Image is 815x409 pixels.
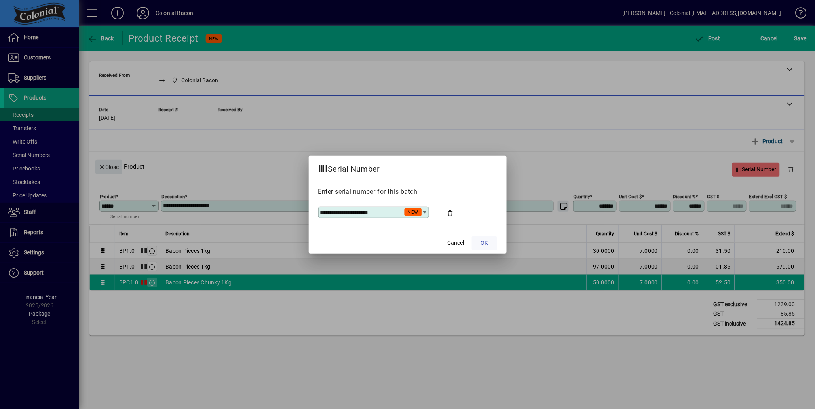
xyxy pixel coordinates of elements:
[443,236,469,250] button: Cancel
[309,156,389,179] h2: Serial Number
[318,187,497,197] p: Enter serial number for this batch.
[408,210,418,215] span: NEW
[472,236,497,250] button: OK
[481,239,488,247] span: OK
[448,239,464,247] span: Cancel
